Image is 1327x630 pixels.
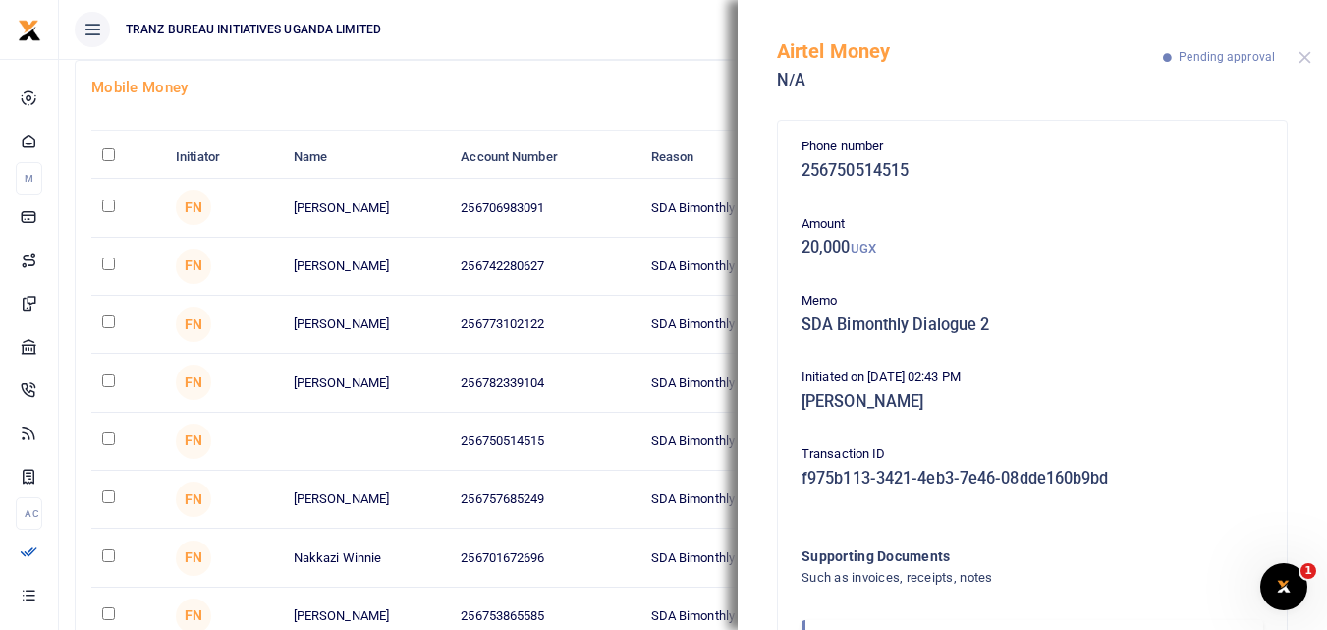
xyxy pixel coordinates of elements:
p: Amount [802,214,1263,235]
p: Initiated on [DATE] 02:43 PM [802,368,1263,388]
td: 256773102122 [450,296,639,354]
td: [PERSON_NAME] [283,354,451,412]
h4: Such as invoices, receipts, notes [802,567,1184,589]
img: logo-small [18,19,41,42]
span: Pending approval [1179,50,1275,64]
p: Transaction ID [802,444,1263,465]
h4: Mobile Money [91,77,1295,98]
span: Florence Namugga [176,249,211,284]
small: UGX [851,241,876,256]
span: Florence Namugga [176,190,211,225]
td: Nakkazi Winnie [283,529,451,587]
span: Florence Namugga [176,482,211,517]
td: 256757685249 [450,471,639,529]
th: Account Number: activate to sort column ascending [450,137,639,179]
span: Florence Namugga [176,365,211,400]
td: [PERSON_NAME] [283,296,451,354]
iframe: Intercom live chat [1260,563,1307,610]
th: : activate to sort column descending [91,137,165,179]
td: SDA Bimonthly Dialogue 2 [639,179,875,237]
td: 256782339104 [450,354,639,412]
h5: N/A [777,71,1163,90]
td: [PERSON_NAME] [283,471,451,529]
span: TRANZ BUREAU INITIATIVES UGANDA LIMITED [118,21,389,38]
h5: SDA Bimonthly Dialogue 2 [802,315,1263,335]
td: SDA Bimonthly Dialogue 2 [639,471,875,529]
h5: Airtel Money [777,39,1163,63]
td: SDA Bimonthly Dialogue 2 [639,529,875,587]
h5: [PERSON_NAME] [802,392,1263,412]
td: 256706983091 [450,179,639,237]
td: SDA Bimonthly Dialogue 2 [639,296,875,354]
h5: 256750514515 [802,161,1263,181]
span: Florence Namugga [176,307,211,342]
span: Florence Namugga [176,424,211,459]
th: Reason: activate to sort column ascending [639,137,875,179]
li: M [16,162,42,195]
td: 256742280627 [450,238,639,296]
th: Name: activate to sort column ascending [283,137,451,179]
td: [PERSON_NAME] [283,179,451,237]
td: 256750514515 [450,413,639,471]
li: Ac [16,497,42,530]
h4: Supporting Documents [802,545,1184,567]
p: Memo [802,291,1263,312]
a: logo-small logo-large logo-large [18,22,41,36]
span: Florence Namugga [176,541,211,576]
button: Close [1299,51,1311,64]
td: [PERSON_NAME] [283,238,451,296]
td: SDA Bimonthly Dialogue 2 [639,413,875,471]
td: SDA Bimonthly Dialogue 2 [639,354,875,412]
td: 256701672696 [450,529,639,587]
span: 1 [1300,563,1316,579]
th: Initiator: activate to sort column ascending [165,137,283,179]
h5: f975b113-3421-4eb3-7e46-08dde160b9bd [802,469,1263,488]
h5: 20,000 [802,238,1263,258]
td: SDA Bimonthly Dialogue 2 [639,238,875,296]
p: Phone number [802,137,1263,157]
